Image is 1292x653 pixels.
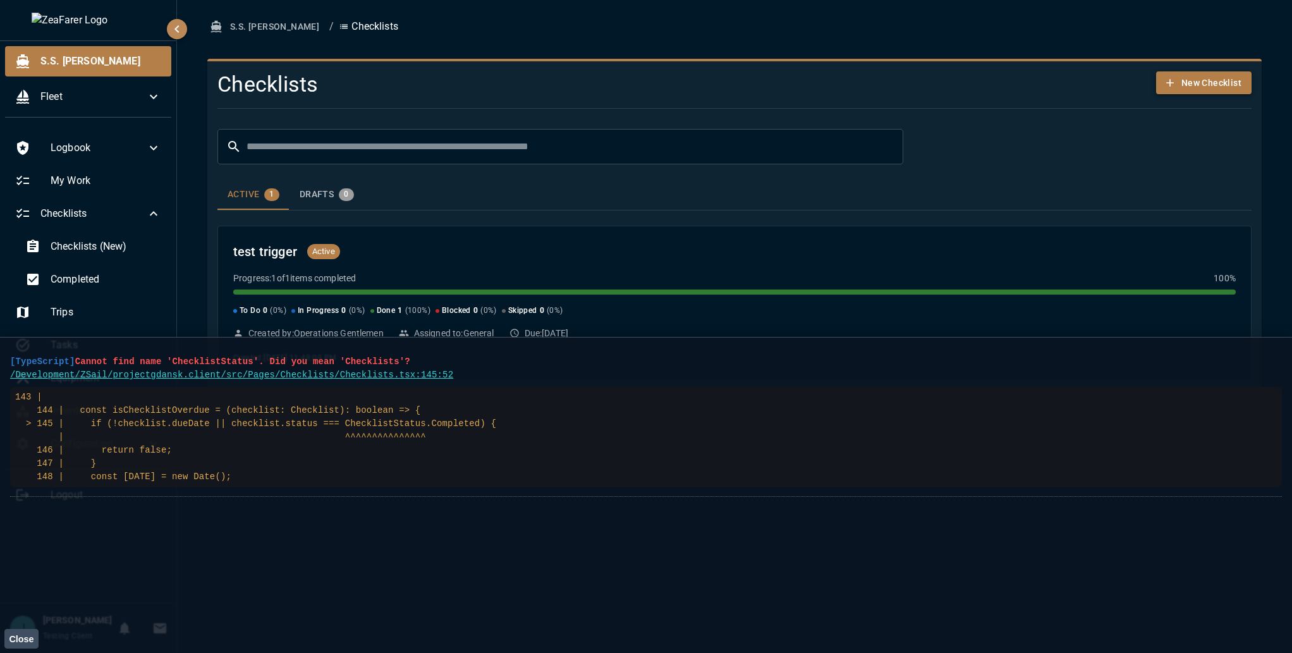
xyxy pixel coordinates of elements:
button: S.S. [PERSON_NAME] [207,15,324,39]
li: / [329,19,334,34]
span: Logbook [51,140,146,156]
h2: test trigger [233,241,297,262]
div: Checklists [5,198,171,229]
p: Due: [DATE] [525,327,569,339]
div: Fleet [5,82,171,112]
span: Blocked [442,305,471,317]
img: ZeaFarer Logo [32,13,145,28]
span: To Do [240,305,260,317]
div: Trips [5,297,171,327]
div: Active [228,188,279,201]
span: Trips [51,305,161,320]
p: Progress: 1 of 1 items completed [233,272,356,284]
span: ( 0 %) [349,305,365,317]
p: Checklists [339,19,398,34]
span: 1 [264,190,279,199]
span: 0 [473,305,478,317]
div: checklist tabs [217,180,1252,210]
span: ( 0 %) [270,305,286,317]
span: 0 [339,190,353,199]
span: Checklists [40,206,146,221]
h4: Checklists [217,71,903,98]
span: 0 [263,305,267,317]
span: ( 0 %) [547,305,563,317]
span: Fleet [40,89,146,104]
div: Tasks [5,330,171,360]
div: My Work [5,166,171,196]
button: New Checklist [1156,71,1252,95]
span: Skipped [508,305,537,317]
span: Completed [51,272,161,287]
span: My Work [51,173,161,188]
span: Active [307,245,340,258]
p: 100 % [1214,272,1236,284]
span: S.S. [PERSON_NAME] [40,54,161,69]
div: Completed [15,264,171,295]
p: Assigned to: General [414,327,494,339]
span: ( 0 %) [480,305,497,317]
span: Done [377,305,396,317]
span: ( 100 %) [405,305,430,317]
div: Checklists (New) [15,231,171,262]
div: S.S. [PERSON_NAME] [5,46,171,76]
span: Checklists (New) [51,239,161,254]
span: In Progress [298,305,339,317]
span: 0 [540,305,544,317]
p: Created by: Operations Gentlemen [248,327,384,339]
div: Drafts [300,188,354,201]
span: 1 [398,305,402,317]
div: Logbook [5,133,171,163]
span: 0 [341,305,346,317]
